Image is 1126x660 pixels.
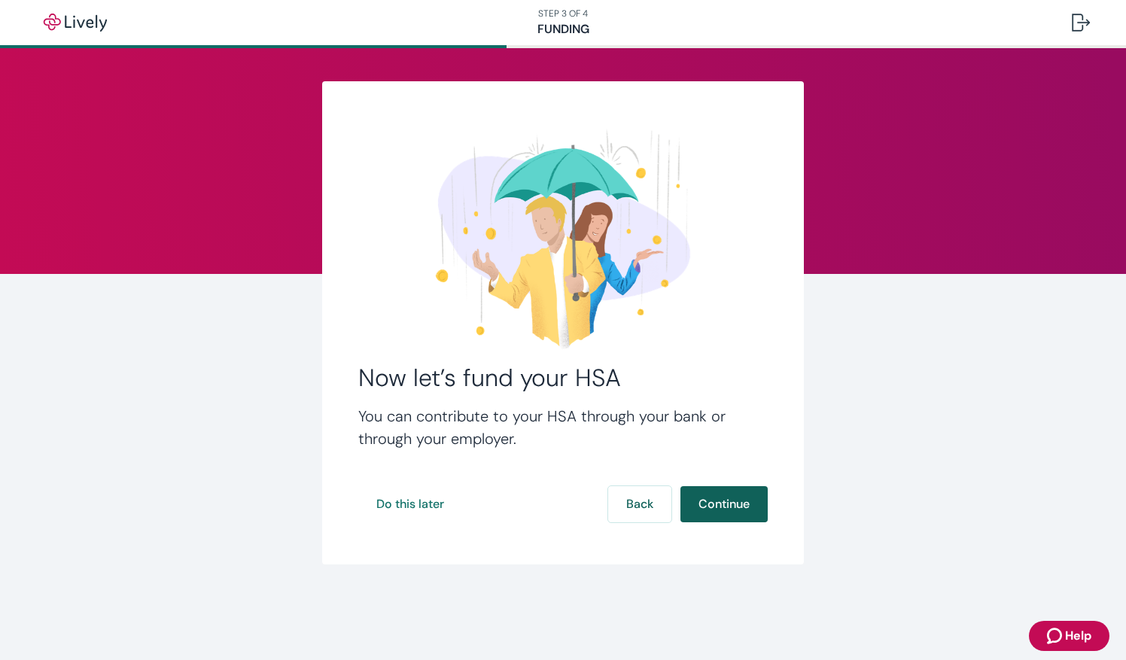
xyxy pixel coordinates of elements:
[33,14,117,32] img: Lively
[1065,627,1091,645] span: Help
[1060,5,1102,41] button: Log out
[358,486,462,522] button: Do this later
[608,486,671,522] button: Back
[1047,627,1065,645] svg: Zendesk support icon
[358,363,768,393] h2: Now let’s fund your HSA
[1029,621,1109,651] button: Zendesk support iconHelp
[680,486,768,522] button: Continue
[358,405,768,450] h4: You can contribute to your HSA through your bank or through your employer.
